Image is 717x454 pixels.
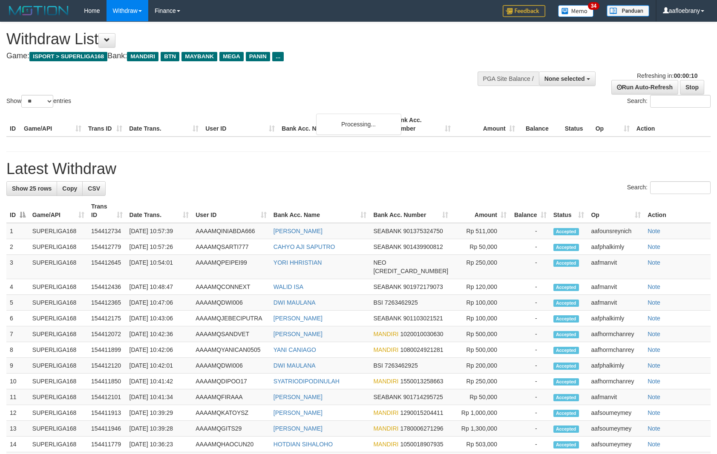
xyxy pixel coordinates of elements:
td: 154412120 [88,358,126,374]
span: Accepted [553,425,579,433]
span: SEABANK [373,228,401,234]
td: aafmanvit [587,279,644,295]
td: AAAAMQDIPOO17 [192,374,270,389]
span: Copy 1290015204411 to clipboard [400,409,443,416]
td: aafhormchanrey [587,326,644,342]
th: Bank Acc. Number: activate to sort column ascending [370,199,452,223]
td: 154411946 [88,421,126,437]
span: Copy 901972179073 to clipboard [403,283,443,290]
td: Rp 250,000 [452,374,510,389]
th: Op: activate to sort column ascending [587,199,644,223]
span: Accepted [553,441,579,448]
th: Date Trans. [126,112,202,137]
span: PANIN [246,52,270,61]
th: User ID: activate to sort column ascending [192,199,270,223]
td: [DATE] 10:54:01 [126,255,193,279]
td: SUPERLIGA168 [29,223,88,239]
td: - [510,279,550,295]
label: Show entries [6,95,71,108]
a: [PERSON_NAME] [274,228,323,234]
td: - [510,437,550,452]
span: MANDIRI [373,331,398,337]
td: aafphalkimly [587,311,644,326]
td: AAAAMQYANICAN0505 [192,342,270,358]
td: 154411850 [88,374,126,389]
td: Rp 1,300,000 [452,421,510,437]
a: Note [648,378,660,385]
span: MANDIRI [373,425,398,432]
td: AAAAMQDWI006 [192,295,270,311]
a: Copy [57,181,83,196]
a: HOTDIAN SIHALOHO [274,441,333,448]
th: Trans ID: activate to sort column ascending [88,199,126,223]
td: [DATE] 10:39:29 [126,405,193,421]
td: - [510,295,550,311]
td: - [510,239,550,255]
td: 154412645 [88,255,126,279]
td: 154412365 [88,295,126,311]
td: SUPERLIGA168 [29,311,88,326]
th: User ID [202,112,278,137]
td: Rp 500,000 [452,326,510,342]
td: Rp 50,000 [452,389,510,405]
a: [PERSON_NAME] [274,409,323,416]
td: SUPERLIGA168 [29,279,88,295]
a: Note [648,243,660,250]
th: Amount [454,112,518,137]
td: Rp 511,000 [452,223,510,239]
td: [DATE] 10:36:23 [126,437,193,452]
span: Accepted [553,300,579,307]
td: 7 [6,326,29,342]
td: aafsoumeymey [587,437,644,452]
td: aafmanvit [587,295,644,311]
td: 154412072 [88,326,126,342]
label: Search: [627,181,711,194]
a: SYATRIODIPODINULAH [274,378,340,385]
h1: Latest Withdraw [6,160,711,177]
button: None selected [539,71,596,86]
span: Copy 901439900812 to clipboard [403,243,443,250]
span: Accepted [553,394,579,401]
th: Bank Acc. Name: activate to sort column ascending [270,199,370,223]
a: Note [648,315,660,322]
td: 154412101 [88,389,126,405]
span: Copy [62,185,77,192]
a: Note [648,228,660,234]
span: Accepted [553,331,579,338]
span: Accepted [553,315,579,323]
td: SUPERLIGA168 [29,421,88,437]
a: WALID ISA [274,283,303,290]
a: Note [648,425,660,432]
td: 154412734 [88,223,126,239]
a: Note [648,346,660,353]
a: Show 25 rows [6,181,57,196]
th: Action [633,112,711,137]
td: aafhormchanrey [587,374,644,389]
span: MANDIRI [373,378,398,385]
td: 14 [6,437,29,452]
th: ID [6,112,20,137]
span: SEABANK [373,243,401,250]
th: Date Trans.: activate to sort column ascending [126,199,193,223]
td: SUPERLIGA168 [29,295,88,311]
td: AAAAMQCONNEXT [192,279,270,295]
h1: Withdraw List [6,31,469,48]
td: [DATE] 10:41:42 [126,374,193,389]
td: [DATE] 10:57:39 [126,223,193,239]
td: aafsoumeymey [587,405,644,421]
img: MOTION_logo.png [6,4,71,17]
input: Search: [650,181,711,194]
td: AAAAMQKATOYSZ [192,405,270,421]
span: None selected [544,75,585,82]
td: SUPERLIGA168 [29,389,88,405]
td: Rp 50,000 [452,239,510,255]
td: 9 [6,358,29,374]
img: panduan.png [607,5,649,17]
span: Copy 901714295725 to clipboard [403,394,443,400]
td: SUPERLIGA168 [29,437,88,452]
td: 8 [6,342,29,358]
span: BTN [161,52,179,61]
span: Accepted [553,244,579,251]
td: AAAAMQGITS29 [192,421,270,437]
a: YORI HHRISTIAN [274,259,322,266]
